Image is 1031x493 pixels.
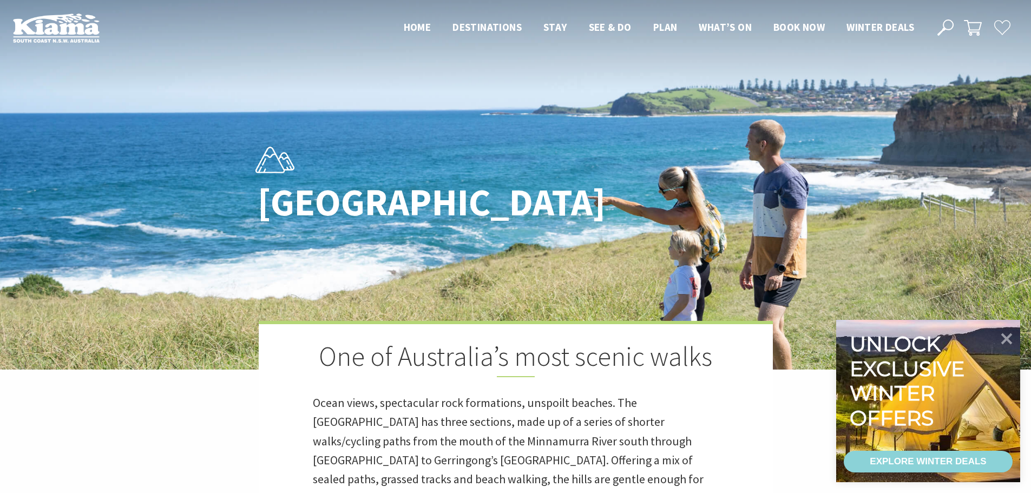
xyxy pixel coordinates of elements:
[393,19,925,37] nav: Main Menu
[313,340,719,377] h2: One of Australia’s most scenic walks
[844,451,1013,472] a: EXPLORE WINTER DEALS
[543,21,567,34] span: Stay
[258,181,563,223] h1: [GEOGRAPHIC_DATA]
[870,451,986,472] div: EXPLORE WINTER DEALS
[452,21,522,34] span: Destinations
[773,21,825,34] span: Book now
[846,21,914,34] span: Winter Deals
[13,13,100,43] img: Kiama Logo
[404,21,431,34] span: Home
[699,21,752,34] span: What’s On
[653,21,678,34] span: Plan
[850,332,969,430] div: Unlock exclusive winter offers
[589,21,632,34] span: See & Do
